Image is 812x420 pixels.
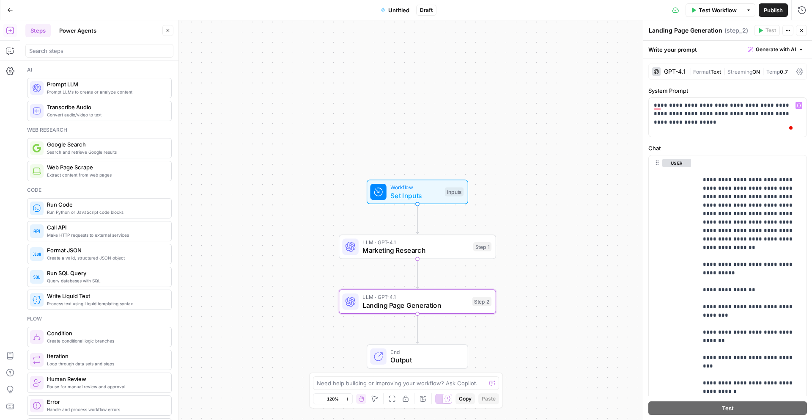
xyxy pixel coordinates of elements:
span: | [760,67,766,75]
textarea: Landing Page Generation [649,26,722,35]
span: Copy [459,395,472,403]
span: Run Python or JavaScript code blocks [47,209,165,216]
span: Test Workflow [699,6,737,14]
span: Format [693,69,710,75]
span: Call API [47,223,165,232]
span: Prompt LLM [47,80,165,88]
span: Transcribe Audio [47,103,165,111]
span: Iteration [47,352,165,360]
span: Convert audio/video to text [47,111,165,118]
span: | [721,67,727,75]
div: Step 2 [472,297,492,307]
span: Test [765,27,776,34]
span: 120% [327,395,339,402]
div: Web research [27,126,172,134]
span: Web Page Scrape [47,163,165,171]
div: Write your prompt [643,41,812,58]
button: Paste [478,393,499,404]
span: Prompt LLMs to create or analyze content [47,88,165,95]
g: Edge from step_2 to end [416,314,419,343]
div: Step 1 [473,242,491,251]
span: LLM · GPT-4.1 [362,293,468,301]
span: Workflow [390,183,441,191]
label: Chat [648,144,807,152]
span: Temp [766,69,780,75]
span: Loop through data sets and steps [47,360,165,367]
span: 0.7 [780,69,788,75]
span: ON [752,69,760,75]
input: Search steps [29,47,170,55]
span: Create a valid, structured JSON object [47,254,165,261]
span: Set Inputs [390,191,441,201]
span: Make HTTP requests to external services [47,232,165,238]
span: Condition [47,329,165,337]
span: LLM · GPT-4.1 [362,238,469,246]
button: Untitled [376,3,414,17]
span: Landing Page Generation [362,300,468,310]
span: Untitled [388,6,409,14]
span: | [689,67,693,75]
button: Publish [759,3,788,17]
div: To enrich screen reader interactions, please activate Accessibility in Grammarly extension settings [649,98,807,137]
label: System Prompt [648,86,807,95]
span: Process text using Liquid templating syntax [47,300,165,307]
span: Handle and process workflow errors [47,406,165,413]
div: Flow [27,315,172,323]
button: Test [754,25,780,36]
span: Generate with AI [756,46,796,53]
div: LLM · GPT-4.1Landing Page GenerationStep 2 [339,290,496,314]
button: user [662,159,691,167]
div: Inputs [445,187,464,196]
div: Ai [27,66,172,74]
div: LLM · GPT-4.1Marketing ResearchStep 1 [339,235,496,259]
span: Paste [482,395,496,403]
button: Test Workflow [686,3,742,17]
span: Output [390,355,459,365]
div: EndOutput [339,344,496,369]
span: Text [710,69,721,75]
div: WorkflowSet InputsInputs [339,180,496,204]
span: End [390,348,459,356]
span: Format JSON [47,246,165,254]
span: ( step_2 ) [724,26,748,35]
g: Edge from start to step_1 [416,204,419,234]
div: Code [27,186,172,194]
span: Error [47,398,165,406]
g: Edge from step_1 to step_2 [416,259,419,289]
span: Streaming [727,69,752,75]
span: Human Review [47,375,165,383]
span: Marketing Research [362,245,469,255]
span: Extract content from web pages [47,171,165,178]
span: Write Liquid Text [47,292,165,300]
span: Google Search [47,140,165,149]
button: Test [648,401,807,415]
span: Pause for manual review and approval [47,383,165,390]
span: Draft [420,6,433,14]
button: Steps [25,24,51,37]
span: Run Code [47,200,165,209]
span: Run SQL Query [47,269,165,277]
span: Create conditional logic branches [47,337,165,344]
button: Generate with AI [745,44,807,55]
button: Power Agents [54,24,101,37]
span: Search and retrieve Google results [47,149,165,155]
span: Publish [764,6,783,14]
div: GPT-4.1 [664,69,686,75]
span: Test [722,404,734,412]
span: Query databases with SQL [47,277,165,284]
button: Copy [455,393,475,404]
